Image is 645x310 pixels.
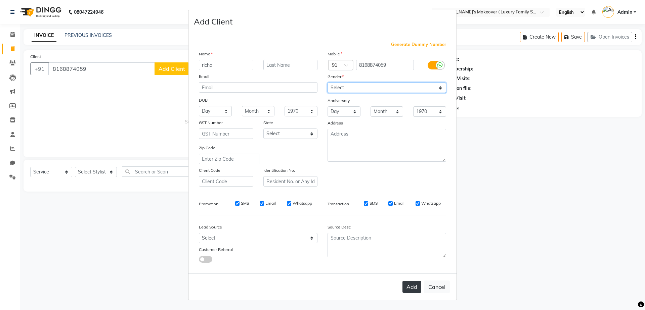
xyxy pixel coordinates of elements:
label: Gender [328,74,344,80]
label: SMS [241,200,249,206]
input: First Name [199,60,253,70]
label: Identification No. [263,167,295,173]
span: Generate Dummy Number [391,41,446,48]
label: SMS [370,200,378,206]
input: Last Name [263,60,318,70]
label: Promotion [199,201,218,207]
label: Client Code [199,167,220,173]
label: Zip Code [199,145,215,151]
label: Email [394,200,404,206]
label: DOB [199,97,208,103]
input: Resident No. or Any Id [263,176,318,187]
label: Name [199,51,213,57]
label: Mobile [328,51,342,57]
label: State [263,120,273,126]
label: Email [265,200,276,206]
input: GST Number [199,128,253,139]
label: Address [328,120,343,126]
label: Transaction [328,201,349,207]
label: Customer Referral [199,247,233,253]
input: Email [199,82,317,93]
label: Source Desc [328,224,351,230]
button: Cancel [424,280,450,293]
input: Enter Zip Code [199,154,259,164]
h4: Add Client [194,15,232,28]
label: Whatsapp [293,200,312,206]
label: Anniversary [328,98,350,104]
label: Email [199,73,209,80]
input: Mobile [356,60,414,70]
label: GST Number [199,120,223,126]
input: Client Code [199,176,253,187]
button: Add [402,281,421,293]
label: Whatsapp [421,200,441,206]
label: Lead Source [199,224,222,230]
